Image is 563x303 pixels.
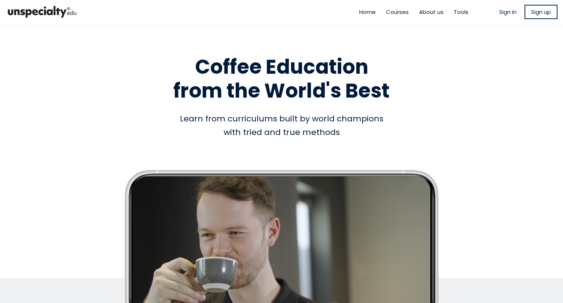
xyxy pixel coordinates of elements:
[73,112,490,139] div: Learn from curriculums built by world champions with tried and true methods
[5,3,79,21] img: bc390a18feecddb333977e298b3a00a1.png
[454,8,468,16] a: Tools
[359,8,376,16] a: Home
[73,55,490,103] h1: Coffee Education from the World's Best
[386,8,409,16] a: Courses
[525,5,558,19] a: Sign up
[419,8,444,16] a: About us
[531,8,551,16] span: Sign up
[499,8,516,16] a: Sign in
